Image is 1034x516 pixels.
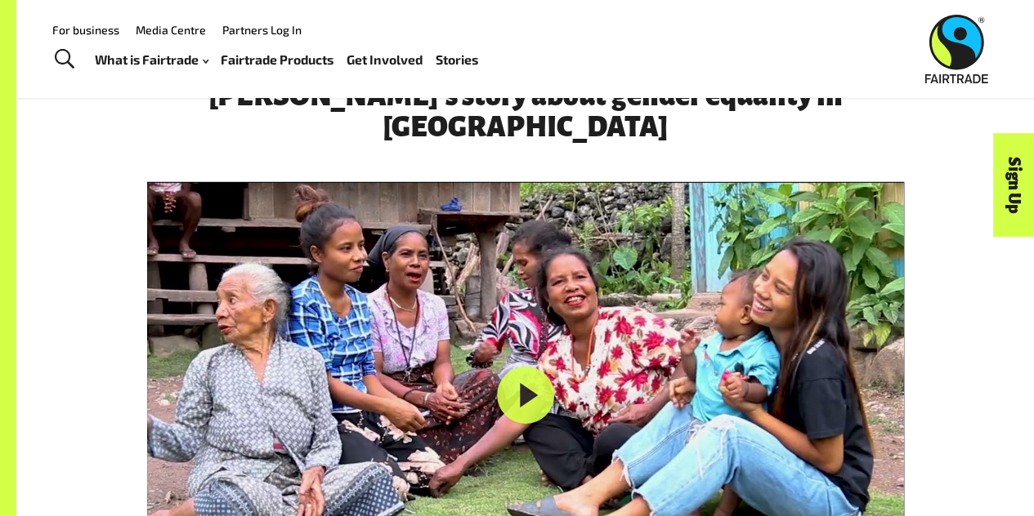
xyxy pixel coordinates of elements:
button: Play, Fairtrade Timor-Leste. Madalena's journey [497,367,554,424]
a: Stories [436,48,478,71]
a: Fairtrade Products [221,48,333,71]
a: Media Centre [136,23,206,37]
a: What is Fairtrade [95,48,208,71]
a: For business [52,23,119,37]
a: Get Involved [347,48,423,71]
a: Partners Log In [222,23,302,37]
h3: [PERSON_NAME]’s story about gender equality in [GEOGRAPHIC_DATA] [147,81,904,143]
img: Fairtrade Australia New Zealand logo [925,15,988,83]
a: Toggle Search [44,39,84,80]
